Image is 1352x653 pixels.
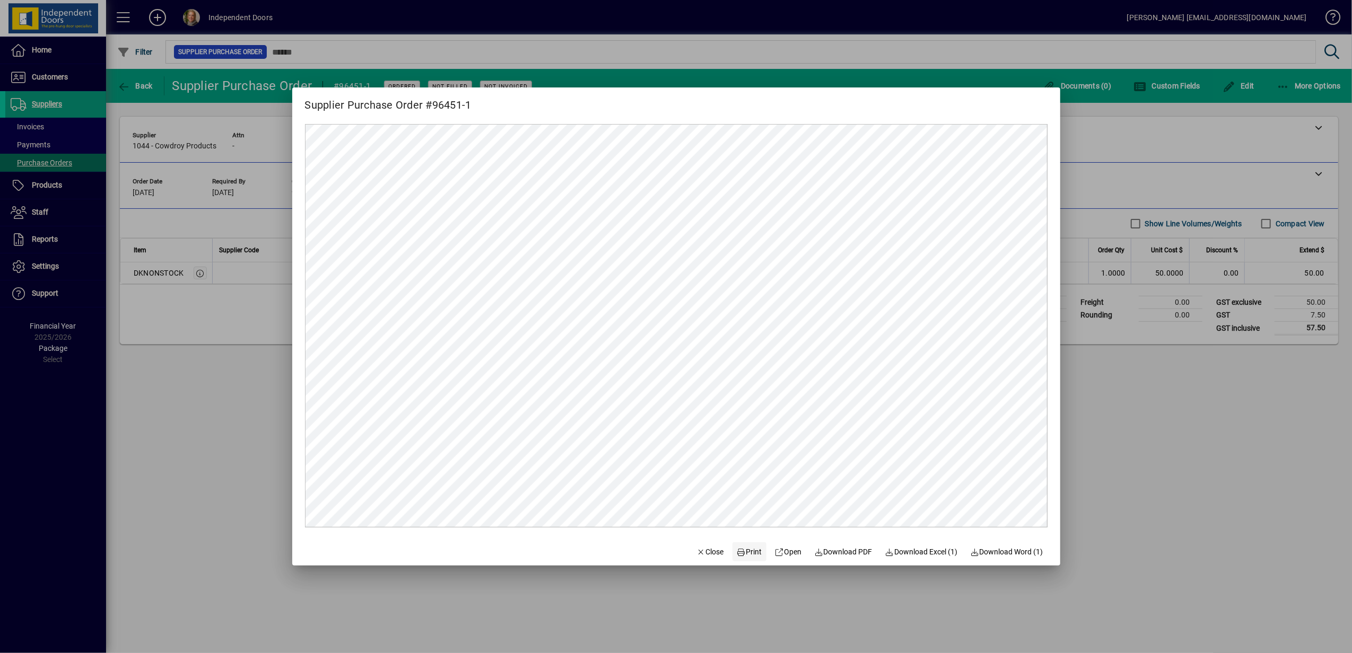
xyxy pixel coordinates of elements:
[692,542,728,561] button: Close
[732,542,766,561] button: Print
[771,542,806,561] a: Open
[292,87,484,113] h2: Supplier Purchase Order #96451-1
[881,542,962,561] button: Download Excel (1)
[885,546,958,558] span: Download Excel (1)
[696,546,724,558] span: Close
[810,542,877,561] a: Download PDF
[737,546,762,558] span: Print
[814,546,873,558] span: Download PDF
[775,546,802,558] span: Open
[966,542,1048,561] button: Download Word (1)
[970,546,1043,558] span: Download Word (1)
